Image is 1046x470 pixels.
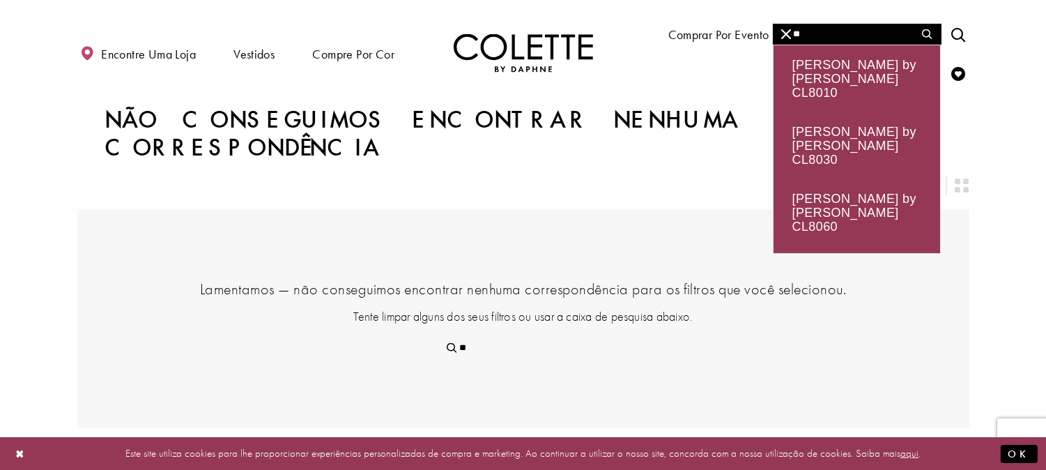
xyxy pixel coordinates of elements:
input: Procurar [438,338,608,358]
div: Formulário de pesquisa [773,24,941,45]
div: [PERSON_NAME] by [PERSON_NAME] CL8010 [774,45,940,112]
span: Vestidos [230,33,278,73]
font: Tente limpar alguns dos seus filtros ou usar a caixa de pesquisa abaixo. [353,308,693,324]
font: OK [1008,447,1031,461]
font: Encontre uma loja [101,46,196,62]
button: Fechar pesquisa [773,24,800,45]
a: Visite a página inicial [454,34,593,73]
button: Fechar diálogo [8,441,32,466]
font: Não conseguimos encontrar nenhuma correspondência [105,104,742,163]
font: Lamentamos — não conseguimos encontrar nenhuma correspondência para os filtros que você selecionou. [200,279,847,299]
a: Encontre uma loja [77,33,199,73]
font: . [918,446,921,460]
font: Vestidos [233,46,275,62]
span: Comprar por evento [665,14,773,54]
img: Colette por Daphne [454,34,593,73]
a: aqui [900,446,918,460]
font: Compre por cor [313,46,394,62]
a: Alternar pesquisa [948,15,969,53]
font: Este site utiliza cookies para lhe proporcionar experiências personalizadas de compra e marketing... [125,446,900,460]
button: Enviar diálogo [1001,444,1038,463]
div: [PERSON_NAME] by [PERSON_NAME] CL8030 [774,112,940,179]
input: Procurar [773,24,941,45]
button: Enviar pesquisa [914,24,941,45]
div: [PERSON_NAME] by [PERSON_NAME] CL8060 [774,179,940,246]
div: Controles de layout [69,170,978,201]
div: [PERSON_NAME] by [PERSON_NAME] CL8070 [774,246,940,313]
a: Verificar lista de desejos [948,54,969,92]
span: Compre por cor [309,33,398,73]
span: Mudar o layout para 2 colunas [955,179,969,192]
a: Conheça o designer [803,14,917,54]
div: Formulário de pesquisa [438,338,608,358]
button: Enviar pesquisa [438,338,466,358]
font: Comprar por evento [668,26,769,43]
